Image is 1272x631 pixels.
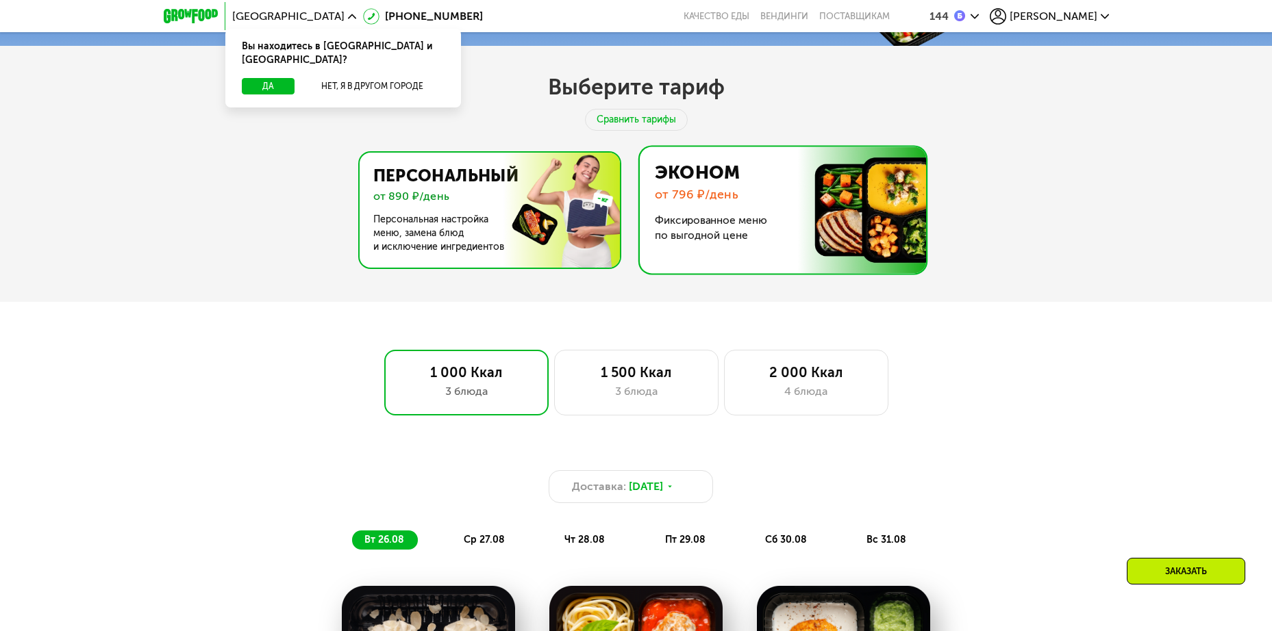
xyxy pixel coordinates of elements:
[585,109,688,131] div: Сравнить тарифы
[819,11,890,22] div: поставщикам
[738,383,874,400] div: 4 блюда
[665,534,706,545] span: пт 29.08
[464,534,505,545] span: ср 27.08
[760,11,808,22] a: Вендинги
[1010,11,1097,22] span: [PERSON_NAME]
[684,11,749,22] a: Качество еды
[629,478,663,495] span: [DATE]
[930,11,949,22] div: 144
[300,78,445,94] button: Нет, я в другом городе
[569,383,704,400] div: 3 блюда
[225,29,461,78] div: Вы находитесь в [GEOGRAPHIC_DATA] и [GEOGRAPHIC_DATA]?
[548,73,725,101] h2: Выберите тариф
[765,534,807,545] span: сб 30.08
[738,364,874,381] div: 2 000 Ккал
[232,11,345,22] span: [GEOGRAPHIC_DATA]
[1127,558,1245,584] div: Заказать
[572,478,626,495] span: Доставка:
[363,8,483,25] a: [PHONE_NUMBER]
[399,383,534,400] div: 3 блюда
[364,534,404,545] span: вт 26.08
[569,364,704,381] div: 1 500 Ккал
[564,534,605,545] span: чт 28.08
[399,364,534,381] div: 1 000 Ккал
[866,534,906,545] span: вс 31.08
[242,78,295,94] button: Да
